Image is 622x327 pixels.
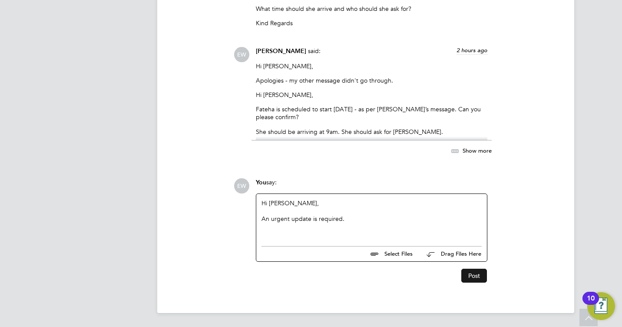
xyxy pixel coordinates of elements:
div: Hi [PERSON_NAME], [261,199,482,237]
div: 10 [587,298,595,310]
button: Post [461,269,487,283]
span: EW [234,178,249,194]
p: What time should she arrive and who should she ask for? [256,5,487,13]
span: EW [234,47,249,62]
span: You [256,179,266,186]
p: Fateha is scheduled to start [DATE] - as per [PERSON_NAME]’s message. Can you please confirm? [256,105,487,121]
div: An urgent update is required. [261,215,482,223]
p: Apologies - my other message didn't go through. [256,77,487,84]
button: Open Resource Center, 10 new notifications [587,292,615,320]
span: [PERSON_NAME] [256,47,306,55]
p: Hi [PERSON_NAME], [256,62,487,70]
div: say: [256,178,487,194]
button: Drag Files Here [420,245,482,264]
p: Hi [PERSON_NAME], [256,91,487,99]
span: said: [308,47,321,55]
p: She should be arriving at 9am. She should ask for [PERSON_NAME]. [256,128,487,136]
span: 2 hours ago [457,47,487,54]
span: Show more [463,147,492,154]
p: Kind Regards [256,19,487,27]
